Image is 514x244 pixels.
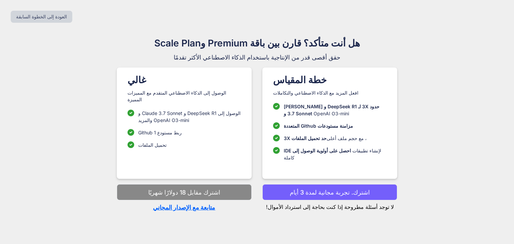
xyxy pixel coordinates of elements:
[16,14,67,19] font: العودة إلى الخطوة السابقة
[284,123,353,129] font: مزامنة مستودعات Github المتعددة
[138,130,182,135] font: ربط مستودع Github 1
[262,184,397,200] button: اشترك. تجربة مجانية لمدة 3 أيام
[273,74,327,86] font: خطة المقياس
[273,147,280,154] img: قائمة التحقق
[138,142,167,148] font: تحميل الملفات
[148,189,220,196] font: اشترك مقابل 18 دولارًا شهريًا
[273,122,280,129] img: قائمة التحقق
[284,104,379,116] font: حدود 3X لـ DeepSeek R1 و [PERSON_NAME] 3.7 Sonnet و
[127,90,226,102] font: الوصول إلى الذكاء الاصطناعي المتقدم مع المميزات المميزة
[290,189,370,196] font: اشترك. تجربة مجانية لمدة 3 أيام
[138,110,241,123] font: الوصول إلى DeepSeek R1 و Claude 3.7 Sonnet و OpenAI O3-mini والمزيد
[127,74,146,86] font: غالي
[314,111,349,116] font: OpenAI O3-mini
[153,204,215,211] font: متابعة مع الإصدار المجاني
[284,148,351,153] font: احصل على أولوية الوصول إلى IDE
[174,54,340,61] font: حقق أقصى قدر من الإنتاجية باستخدام الذكاء الاصطناعي الأكثر تقدمًا
[11,11,72,23] button: العودة إلى الخطوة السابقة
[284,135,327,141] font: حد تحميل الملفات 3X
[273,90,358,96] font: افعل المزيد مع الذكاء الاصطناعي والتكاملات
[127,141,134,148] img: قائمة التحقق
[266,204,394,210] font: لا توجد أسئلة مطروحة إذا كنت بحاجة إلى استرداد الأموال!
[127,129,134,136] img: قائمة التحقق
[154,37,360,49] font: هل أنت متأكد؟ قارن بين باقة Premium وScale Plan
[273,103,280,110] img: قائمة التحقق
[117,184,252,200] button: اشترك مقابل 18 دولارًا شهريًا
[327,135,367,141] font: ، مع حجم ملف أعلى
[127,110,134,116] img: قائمة التحقق
[273,135,280,141] img: قائمة التحقق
